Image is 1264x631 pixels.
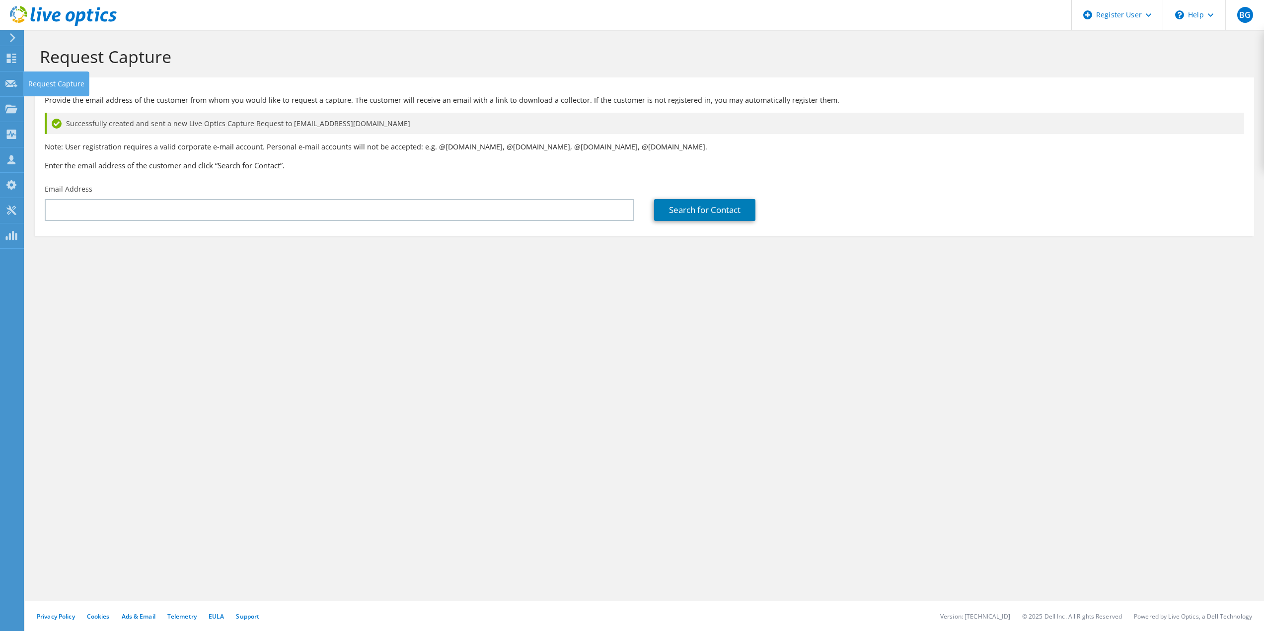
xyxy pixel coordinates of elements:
[45,184,92,194] label: Email Address
[122,612,155,621] a: Ads & Email
[37,612,75,621] a: Privacy Policy
[45,160,1244,171] h3: Enter the email address of the customer and click “Search for Contact”.
[167,612,197,621] a: Telemetry
[40,46,1244,67] h1: Request Capture
[940,612,1010,621] li: Version: [TECHNICAL_ID]
[1237,7,1253,23] span: BG
[1175,10,1184,19] svg: \n
[236,612,259,621] a: Support
[45,95,1244,106] p: Provide the email address of the customer from whom you would like to request a capture. The cust...
[654,199,755,221] a: Search for Contact
[1022,612,1122,621] li: © 2025 Dell Inc. All Rights Reserved
[87,612,110,621] a: Cookies
[209,612,224,621] a: EULA
[23,71,89,96] div: Request Capture
[1134,612,1252,621] li: Powered by Live Optics, a Dell Technology
[66,118,410,129] span: Successfully created and sent a new Live Optics Capture Request to [EMAIL_ADDRESS][DOMAIN_NAME]
[45,141,1244,152] p: Note: User registration requires a valid corporate e-mail account. Personal e-mail accounts will ...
